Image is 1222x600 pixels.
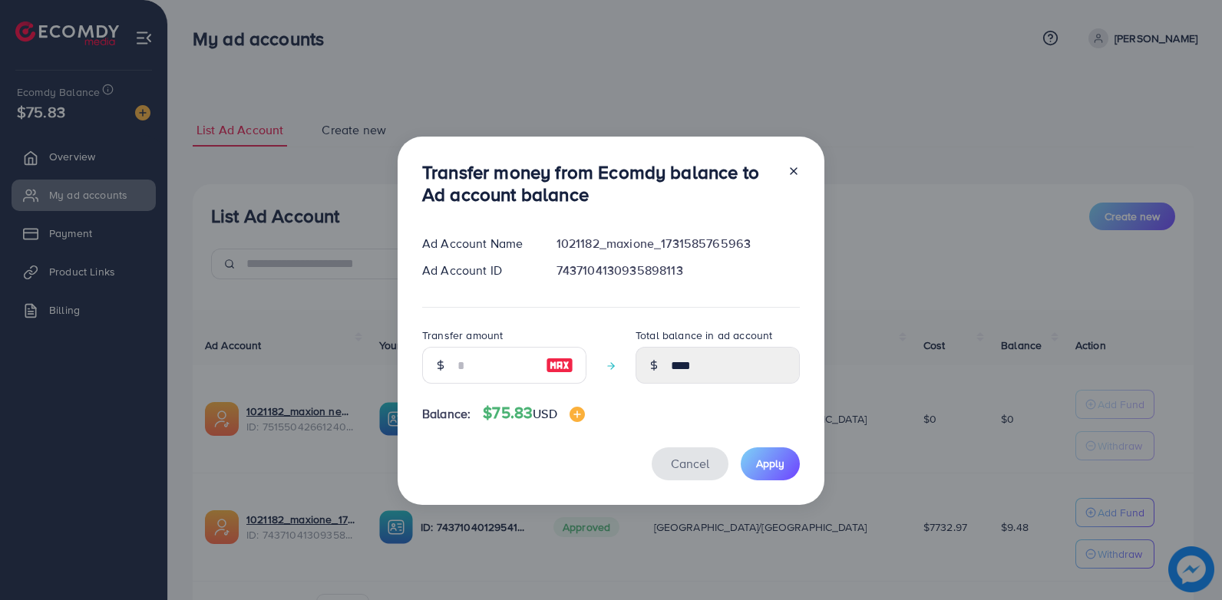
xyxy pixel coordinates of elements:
div: 7437104130935898113 [544,262,812,279]
img: image [546,356,573,374]
span: USD [533,405,557,422]
span: Balance: [422,405,471,423]
div: Ad Account ID [410,262,544,279]
img: image [570,407,585,422]
div: Ad Account Name [410,235,544,252]
button: Cancel [652,447,728,480]
label: Total balance in ad account [636,328,772,343]
button: Apply [741,447,800,480]
label: Transfer amount [422,328,503,343]
div: 1021182_maxione_1731585765963 [544,235,812,252]
h3: Transfer money from Ecomdy balance to Ad account balance [422,161,775,206]
span: Cancel [671,455,709,472]
span: Apply [756,456,784,471]
h4: $75.83 [483,404,584,423]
